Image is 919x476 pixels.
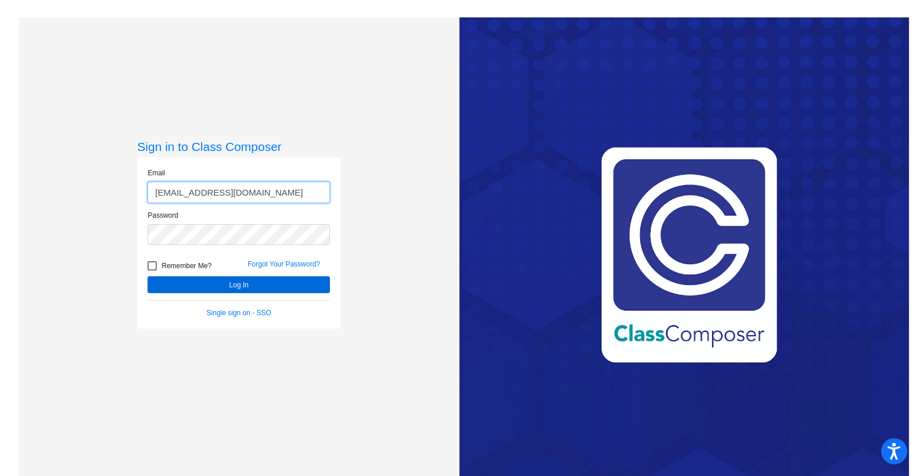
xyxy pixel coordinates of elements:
a: Single sign on - SSO [207,309,271,317]
label: Password [148,210,178,221]
button: Log In [148,276,330,293]
span: Remember Me? [161,259,211,273]
label: Email [148,168,165,178]
a: Forgot Your Password? [247,260,320,268]
h3: Sign in to Class Composer [137,139,340,154]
